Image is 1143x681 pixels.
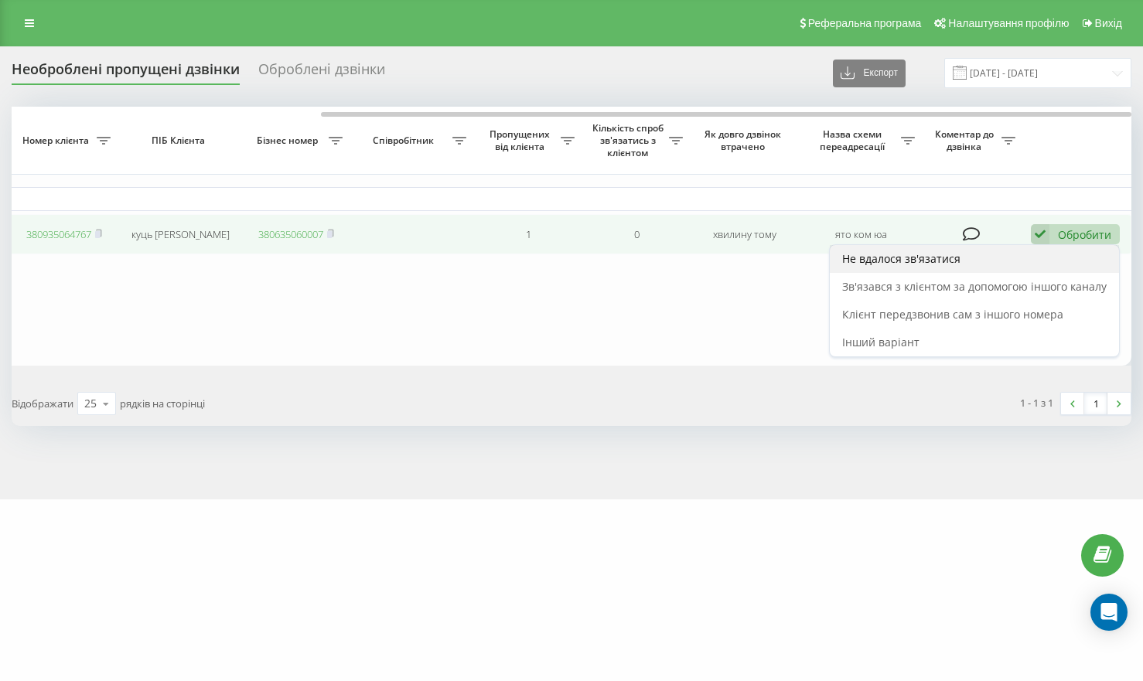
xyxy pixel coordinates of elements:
[842,335,920,349] span: Інший варіант
[808,17,922,29] span: Реферальна програма
[12,397,73,410] span: Відображати
[833,60,906,87] button: Експорт
[120,397,205,410] span: рядків на сторінці
[807,128,901,152] span: Назва схеми переадресації
[842,307,1063,322] span: Клієнт передзвонив сам з іншого номера
[842,279,1107,294] span: Зв'язався з клієнтом за допомогою іншого каналу
[590,122,669,158] span: Кількість спроб зв'язатись з клієнтом
[18,134,97,147] span: Номер клієнта
[482,128,561,152] span: Пропущених від клієнта
[250,134,329,147] span: Бізнес номер
[474,214,582,255] td: 1
[12,61,240,85] div: Необроблені пропущені дзвінки
[842,251,960,266] span: Не вдалося зв'язатися
[1084,393,1107,414] a: 1
[691,214,799,255] td: хвилину тому
[258,61,385,85] div: Оброблені дзвінки
[799,214,923,255] td: ято ком юа
[582,214,691,255] td: 0
[703,128,786,152] span: Як довго дзвінок втрачено
[131,134,229,147] span: ПІБ Клієнта
[118,214,242,255] td: куць [PERSON_NAME]
[948,17,1069,29] span: Налаштування профілю
[84,396,97,411] div: 25
[1058,227,1111,242] div: Обробити
[1020,395,1053,410] div: 1 - 1 з 1
[930,128,1001,152] span: Коментар до дзвінка
[258,227,323,241] a: 380635060007
[1095,17,1122,29] span: Вихід
[358,134,452,147] span: Співробітник
[1090,594,1128,631] div: Open Intercom Messenger
[26,227,91,241] a: 380935064767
